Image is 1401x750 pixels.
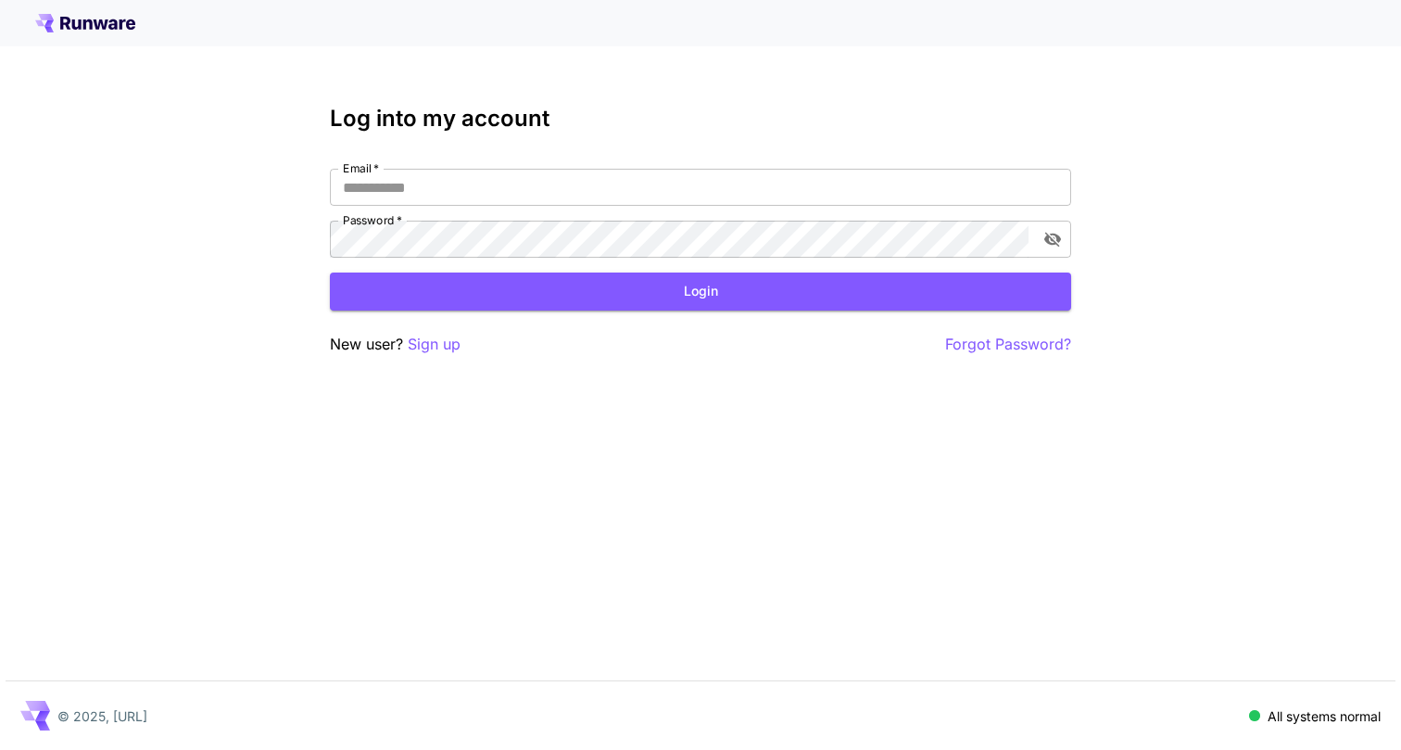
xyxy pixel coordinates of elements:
[330,106,1071,132] h3: Log into my account
[945,333,1071,356] button: Forgot Password?
[343,160,379,176] label: Email
[408,333,461,356] button: Sign up
[1036,222,1069,256] button: toggle password visibility
[57,706,147,726] p: © 2025, [URL]
[1268,706,1381,726] p: All systems normal
[343,212,402,228] label: Password
[330,333,461,356] p: New user?
[330,273,1071,311] button: Login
